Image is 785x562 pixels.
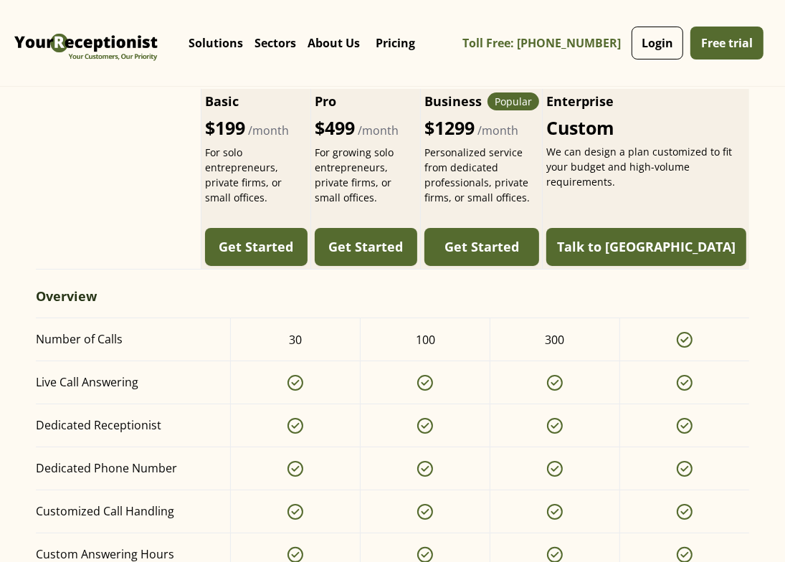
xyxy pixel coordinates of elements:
[205,228,308,266] a: Get Started
[424,228,539,266] a: Get Started
[416,331,435,348] div: 100
[205,92,239,111] h2: Basic
[36,373,213,392] div: Live Call Answering
[308,36,360,50] p: About Us
[249,14,302,72] div: Sectors
[248,123,289,138] span: /month
[546,144,746,189] div: We can design a plan customized to fit your budget and high-volume requirements.
[36,330,213,349] div: Number of Calls
[183,14,249,72] div: Solutions
[328,237,403,257] div: Get Started
[546,407,785,562] iframe: Chat Widget
[424,145,539,205] div: Personalized service from dedicated professionals, private firms, or small offices.
[289,331,302,348] div: 30
[366,22,425,65] a: Pricing
[189,36,243,50] p: Solutions
[444,237,519,257] div: Get Started
[546,228,746,266] a: Talk to [GEOGRAPHIC_DATA]
[462,27,628,59] a: Toll Free: [PHONE_NUMBER]
[690,27,763,59] a: Free trial
[36,416,213,435] div: Dedicated Receptionist
[546,117,746,138] div: Custom
[424,92,482,111] h2: Business
[495,94,532,109] div: Popular
[315,117,417,139] div: $499
[254,36,296,50] p: Sectors
[358,123,399,138] span: /month
[315,228,417,266] a: Get Started
[546,331,565,348] div: 300
[315,145,417,205] div: For growing solo entrepreneurs, private firms, or small offices.
[36,459,213,478] div: Dedicated Phone Number
[546,92,746,111] h2: Enterprise
[219,237,293,257] div: Get Started
[557,237,736,257] div: Talk to [GEOGRAPHIC_DATA]
[424,117,539,139] div: $1299
[205,145,308,205] div: For solo entrepreneurs, private firms, or small offices.
[302,14,366,72] div: About Us
[205,117,308,139] div: $199
[11,11,161,75] a: home
[36,502,213,521] div: Customized Call Handling
[36,287,749,306] div: Overview
[315,92,417,111] h2: Pro
[11,11,161,75] img: Virtual Receptionist - Answering Service - Call and Live Chat Receptionist - Virtual Receptionist...
[477,123,518,138] span: /month
[632,27,683,59] a: Login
